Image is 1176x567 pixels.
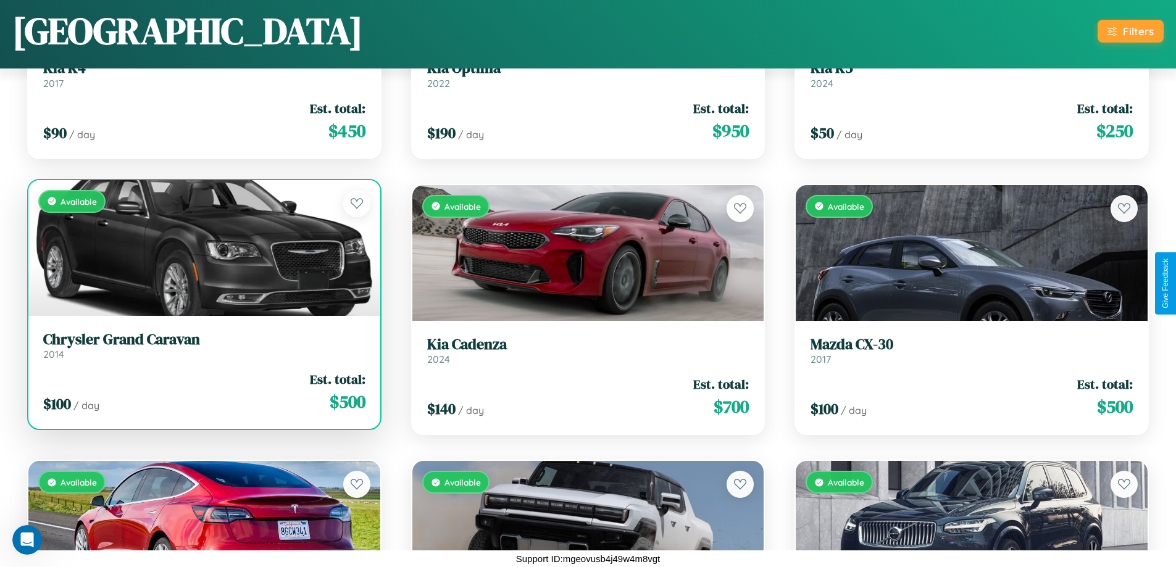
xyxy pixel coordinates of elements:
[330,389,365,414] span: $ 500
[811,336,1133,354] h3: Mazda CX-30
[427,77,450,89] span: 2022
[811,353,831,365] span: 2017
[43,331,365,361] a: Chrysler Grand Caravan2014
[811,336,1133,366] a: Mazda CX-302017
[427,353,450,365] span: 2024
[310,99,365,117] span: Est. total:
[1097,394,1133,419] span: $ 500
[1077,375,1133,393] span: Est. total:
[12,6,363,56] h1: [GEOGRAPHIC_DATA]
[1098,20,1164,43] button: Filters
[427,336,749,354] h3: Kia Cadenza
[828,477,864,487] span: Available
[811,59,1133,77] h3: Kia K5
[43,77,64,89] span: 2017
[69,128,95,141] span: / day
[43,348,64,360] span: 2014
[811,59,1133,89] a: Kia K52024
[43,59,365,77] h3: Kia K4
[427,336,749,366] a: Kia Cadenza2024
[43,331,365,349] h3: Chrysler Grand Caravan
[841,404,867,416] span: / day
[714,394,749,419] span: $ 700
[427,123,456,143] span: $ 190
[444,477,481,487] span: Available
[811,399,838,419] span: $ 100
[712,118,749,143] span: $ 950
[516,550,660,567] p: Support ID: mgeovusb4j49w4m8vgt
[444,201,481,212] span: Available
[1096,118,1133,143] span: $ 250
[427,399,456,419] span: $ 140
[310,370,365,388] span: Est. total:
[693,375,749,393] span: Est. total:
[836,128,862,141] span: / day
[811,123,834,143] span: $ 50
[458,128,484,141] span: / day
[458,404,484,416] span: / day
[811,77,833,89] span: 2024
[43,394,71,414] span: $ 100
[60,477,97,487] span: Available
[1077,99,1133,117] span: Est. total:
[73,399,99,412] span: / day
[1161,259,1170,308] div: Give Feedback
[693,99,749,117] span: Est. total:
[43,59,365,89] a: Kia K42017
[427,59,749,89] a: Kia Optima2022
[12,525,42,555] iframe: Intercom live chat
[1123,25,1154,38] div: Filters
[43,123,67,143] span: $ 90
[427,59,749,77] h3: Kia Optima
[328,118,365,143] span: $ 450
[828,201,864,212] span: Available
[60,196,97,207] span: Available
